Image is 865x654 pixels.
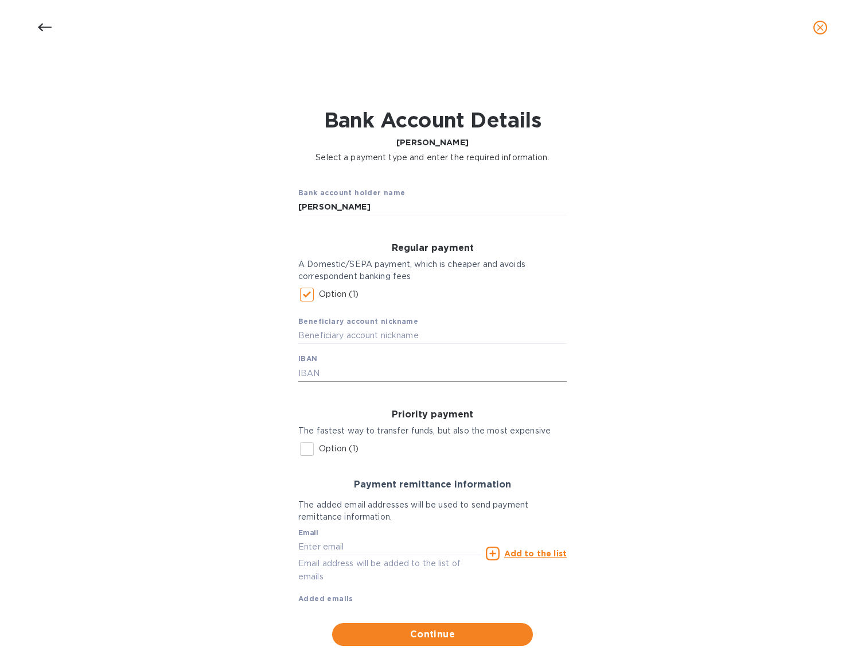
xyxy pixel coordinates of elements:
[332,623,533,646] button: Continue
[341,628,524,641] span: Continue
[298,594,353,603] b: Added emails
[298,499,567,523] p: The added email addresses will be used to send payment remittance information.
[298,327,567,345] input: Beneficiary account nickname
[298,530,318,537] label: Email
[298,188,406,197] b: Bank account holder name
[298,425,567,437] p: The fastest way to transfer funds, but also the most expensive
[504,549,567,558] u: Add to the list
[396,138,469,147] b: [PERSON_NAME]
[298,557,481,583] p: Email address will be added to the list of emails
[298,243,567,254] h3: Regular payment
[298,479,567,490] h3: Payment remittance information
[298,365,567,382] input: IBAN
[315,108,550,132] h1: Bank Account Details
[298,317,418,326] b: Beneficiary account nickname
[315,152,550,164] p: Select a payment type and enter the required information.
[298,258,567,283] p: A Domestic/SEPA payment, which is cheaper and avoids correspondent banking fees
[298,354,318,363] b: IBAN
[806,14,834,41] button: close
[298,409,567,420] h3: Priority payment
[319,288,359,300] p: Option (1)
[319,443,359,455] p: Option (1)
[298,538,481,555] input: Enter email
